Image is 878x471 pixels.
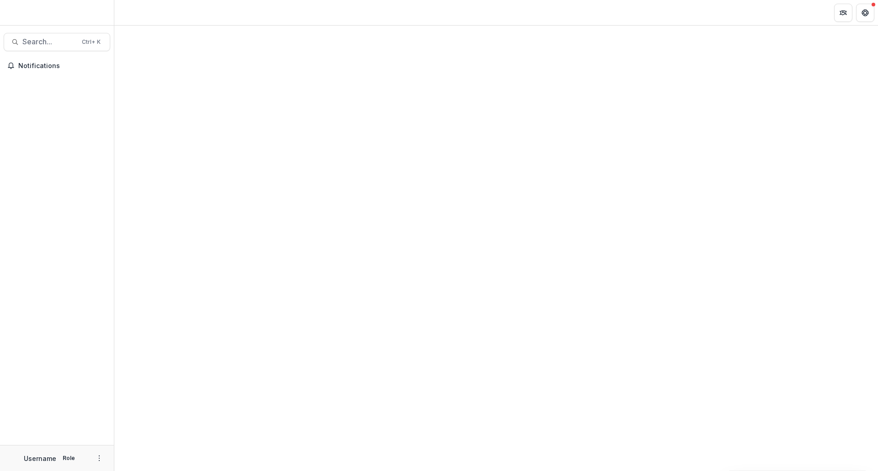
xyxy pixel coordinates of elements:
p: Username [24,454,56,463]
p: Role [60,454,78,462]
span: Notifications [18,62,107,70]
button: More [94,453,105,464]
button: Get Help [856,4,874,22]
span: Search... [22,37,76,46]
button: Partners [834,4,852,22]
button: Notifications [4,58,110,73]
button: Search... [4,33,110,51]
div: Ctrl + K [80,37,102,47]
